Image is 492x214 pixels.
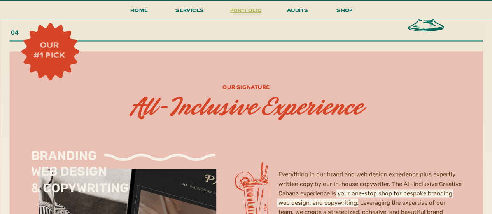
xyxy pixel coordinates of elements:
h3: our #1 pick [30,40,69,61]
h2: All-Inclusive Experience [88,96,404,115]
h2: Our Signature [134,82,358,91]
h2: Web design [31,162,113,193]
a: audits [286,5,309,19]
a: portfolio [228,5,264,19]
a: shop [326,5,363,19]
a: our#1 pick [30,40,69,61]
p: 04 [11,28,89,38]
a: services [173,5,206,19]
a: Home [127,5,151,19]
h2: Branding [31,146,124,178]
span: services [175,6,204,14]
